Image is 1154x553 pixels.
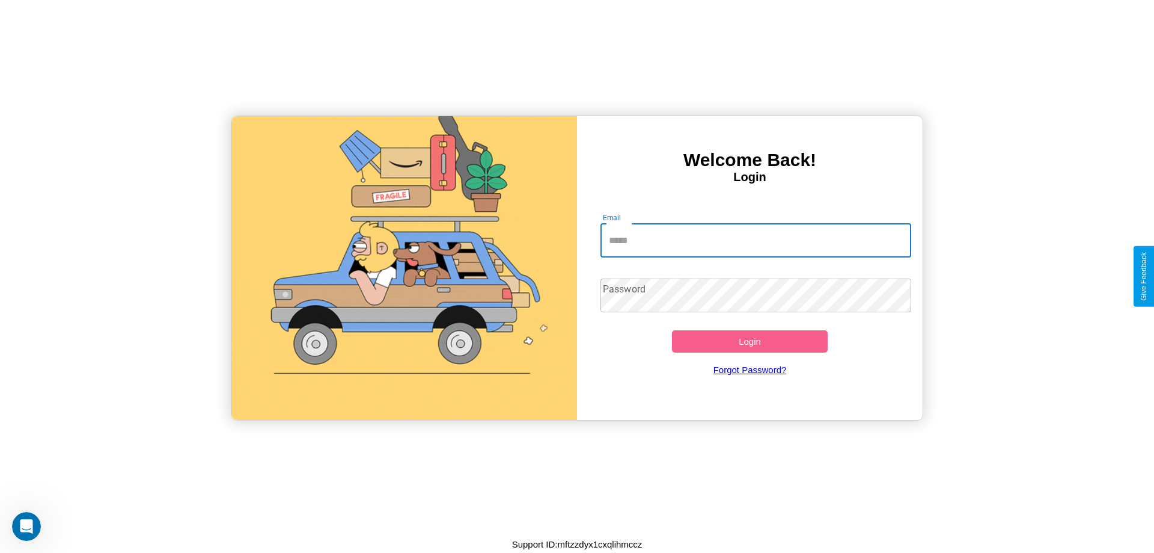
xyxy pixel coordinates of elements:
[594,353,906,387] a: Forgot Password?
[577,170,923,184] h4: Login
[577,150,923,170] h3: Welcome Back!
[12,512,41,541] iframe: Intercom live chat
[512,536,643,552] p: Support ID: mftzzdyx1cxqlihmccz
[603,212,621,223] label: Email
[1140,252,1148,301] div: Give Feedback
[231,116,577,420] img: gif
[672,330,828,353] button: Login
